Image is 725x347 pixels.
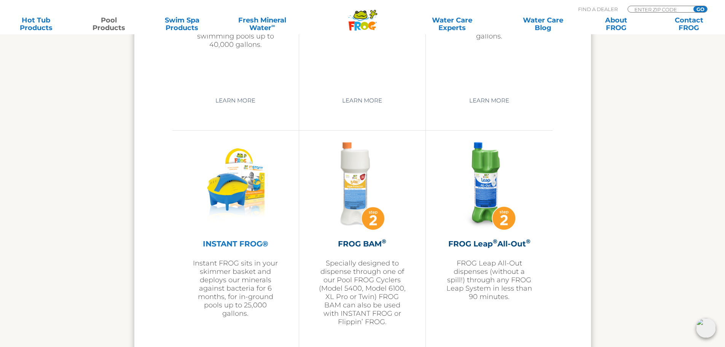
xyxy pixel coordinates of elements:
[406,16,498,32] a: Water CareExperts
[445,142,534,230] img: frog-leap-all-out-featured-img-v2-300x300.png
[191,142,280,340] a: INSTANT FROG®Instant FROG sits in your skimmer basket and deploys our minerals against bacteria f...
[194,142,277,230] img: InstantFROG_wBox_reflcetion_Holes-Closed-281x300.png
[226,16,298,32] a: Fresh MineralWater∞
[445,142,534,340] a: FROG Leap®All-Out®FROG Leap All-Out dispenses (without a spill!) through any FROG Leap System in ...
[318,238,406,249] h2: FROG BAM
[8,16,64,32] a: Hot TubProducts
[81,16,137,32] a: PoolProducts
[318,259,406,326] p: Specially designed to dispense through one of our Pool FROG Cyclers (Model 5400, Model 6100, XL P...
[382,238,386,245] sup: ®
[333,94,391,107] a: Learn More
[696,318,716,338] img: openIcon
[154,16,210,32] a: Swim SpaProducts
[588,16,644,32] a: AboutFROG
[318,142,406,340] a: FROG BAM®Specially designed to dispense through one of our Pool FROG Cyclers (Model 5400, Model 6...
[207,94,264,107] a: Learn More
[191,238,280,249] h2: INSTANT FROG®
[693,6,707,12] input: GO
[318,142,406,230] img: frog-bam-featured-img-v2-300x300.png
[445,238,534,249] h2: FROG Leap All-Out
[526,238,531,245] sup: ®
[191,259,280,318] p: Instant FROG sits in your skimmer basket and deploys our minerals against bacteria for 6 months, ...
[634,6,685,13] input: Zip Code Form
[661,16,717,32] a: ContactFROG
[578,6,618,13] p: Find A Dealer
[271,22,275,29] sup: ∞
[445,259,534,301] p: FROG Leap All-Out dispenses (without a spill!) through any FROG Leap System in less than 90 minutes.
[515,16,571,32] a: Water CareBlog
[460,94,518,107] a: Learn More
[493,238,497,245] sup: ®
